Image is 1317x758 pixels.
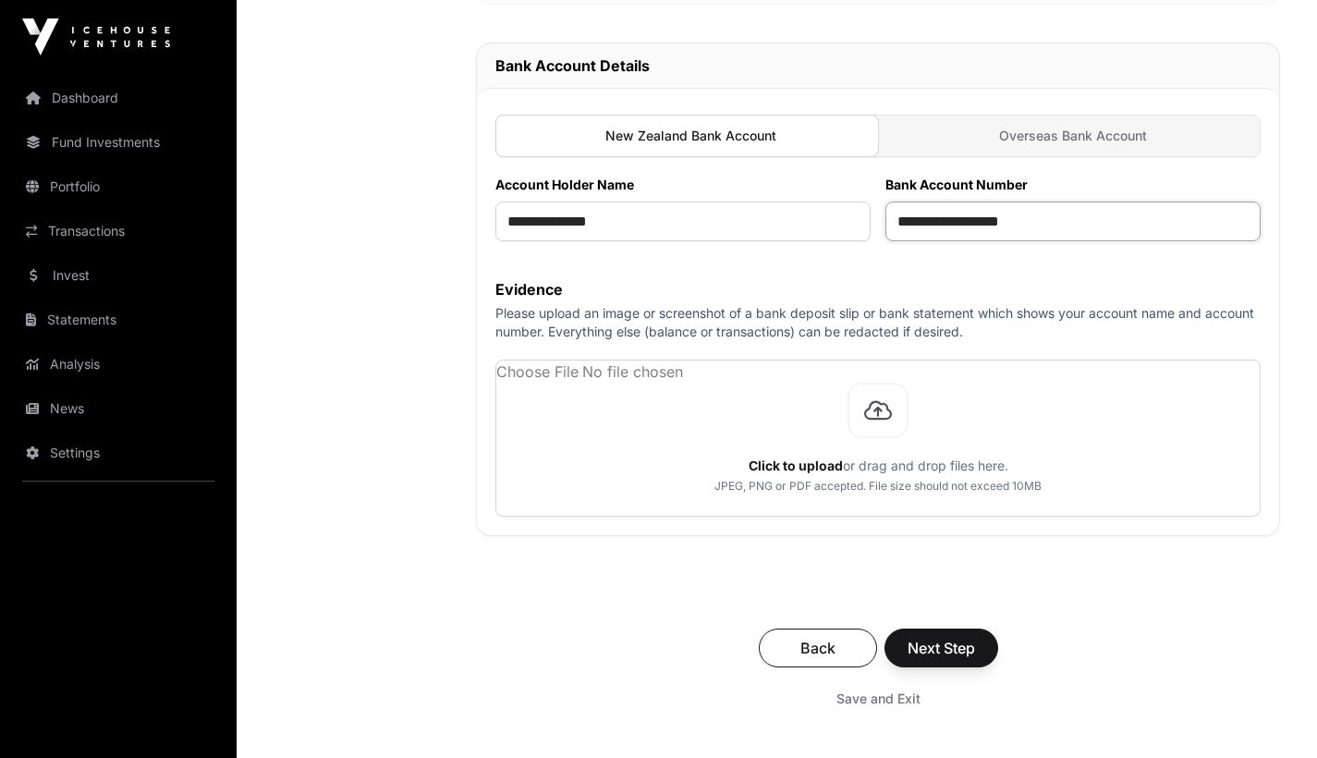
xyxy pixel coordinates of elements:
[15,433,222,473] a: Settings
[22,18,170,55] img: Icehouse Ventures Logo
[999,127,1147,145] span: Overseas Bank Account
[495,278,1261,300] label: Evidence
[15,344,222,385] a: Analysis
[495,304,1261,341] p: Please upload an image or screenshot of a bank deposit slip or bank statement which shows your ac...
[15,211,222,251] a: Transactions
[759,629,877,667] button: Back
[908,637,975,659] span: Next Step
[782,637,854,659] span: Back
[15,166,222,207] a: Portfolio
[15,388,222,429] a: News
[814,682,943,715] button: Save and Exit
[15,122,222,163] a: Fund Investments
[15,300,222,340] a: Statements
[495,176,871,194] label: Account Holder Name
[1225,669,1317,758] iframe: Chat Widget
[15,78,222,118] a: Dashboard
[495,55,1261,77] h2: Bank Account Details
[836,690,921,708] span: Save and Exit
[884,629,998,667] button: Next Step
[15,255,222,296] a: Invest
[885,176,1261,194] label: Bank Account Number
